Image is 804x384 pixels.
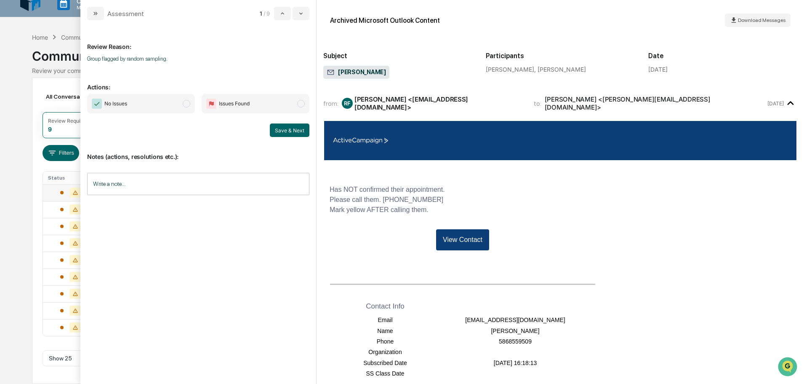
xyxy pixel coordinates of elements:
[43,145,79,161] button: Filters
[323,52,472,60] h2: Subject
[29,73,106,80] div: We're available if you need us!
[61,34,129,41] div: Communications Archive
[767,100,784,107] time: Saturday, October 4, 2025 at 12:01:10 AM
[61,107,68,114] div: 🗄️
[330,16,440,24] div: Archived Microsoft Outlook Content
[58,103,108,118] a: 🗄️Attestations
[323,99,338,107] span: from:
[486,52,635,60] h2: Participants
[354,95,524,111] div: [PERSON_NAME] <[EMAIL_ADDRESS][DOMAIN_NAME]>
[32,34,48,41] div: Home
[336,326,434,336] td: Name
[725,13,791,27] button: Download Messages
[441,326,589,336] td: [PERSON_NAME]
[342,98,353,109] div: RF
[327,68,386,77] span: [PERSON_NAME]
[32,67,772,74] div: Review your communication records across channels
[8,123,15,130] div: 🔎
[336,298,434,315] th: Contact Info
[260,10,262,17] span: 1
[87,143,309,160] p: Notes (actions, resolutions etc.):
[534,99,541,107] span: to:
[738,17,785,23] span: Download Messages
[87,56,309,62] p: Group flagged by random sampling.
[219,99,250,108] span: Issues Found
[336,337,434,346] td: Phone
[8,107,15,114] div: 🖐️
[8,64,24,80] img: 1746055101610-c473b297-6a78-478c-a979-82029cc54cd1
[329,184,596,215] td: Has NOT confirmed their appointment. Please call them. [PHONE_NUMBER] Mark yellow AFTER calling t...
[336,315,434,325] td: Email
[336,369,434,379] td: SS Class Date
[436,229,489,250] a: View Contact
[441,358,589,368] td: [DATE] 16:18:13
[648,66,668,73] div: [DATE]
[107,10,144,18] div: Assessment
[648,52,797,60] h2: Date
[104,99,127,108] span: No Issues
[69,106,104,115] span: Attestations
[336,347,434,357] td: Organization
[326,131,395,150] img: RENOFRAZZITTA Email Marketing
[206,99,216,109] img: Flag
[486,66,635,73] div: [PERSON_NAME], [PERSON_NAME]
[32,42,772,64] div: Communications Archive
[545,95,766,111] div: [PERSON_NAME] <[PERSON_NAME][EMAIL_ADDRESS][DOMAIN_NAME]>
[443,236,482,243] span: View Contact
[5,119,56,134] a: 🔎Data Lookup
[17,122,53,131] span: Data Lookup
[84,143,102,149] span: Pylon
[48,126,52,133] div: 9
[5,103,58,118] a: 🖐️Preclearance
[59,142,102,149] a: Powered byPylon
[92,99,102,109] img: Checkmark
[48,118,88,124] div: Review Required
[43,90,106,103] div: All Conversations
[336,358,434,368] td: Subscribed Date
[87,73,309,91] p: Actions:
[70,5,112,11] p: Manage Tasks
[8,18,153,31] p: How can we help?
[441,315,589,325] td: [EMAIL_ADDRESS][DOMAIN_NAME]
[270,124,309,137] button: Save & Next
[143,67,153,77] button: Start new chat
[441,337,589,346] td: 5868559509
[17,106,54,115] span: Preclearance
[29,64,138,73] div: Start new chat
[777,356,800,379] iframe: Open customer support
[87,33,309,50] p: Review Reason:
[43,172,98,184] th: Status
[264,10,272,17] span: / 9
